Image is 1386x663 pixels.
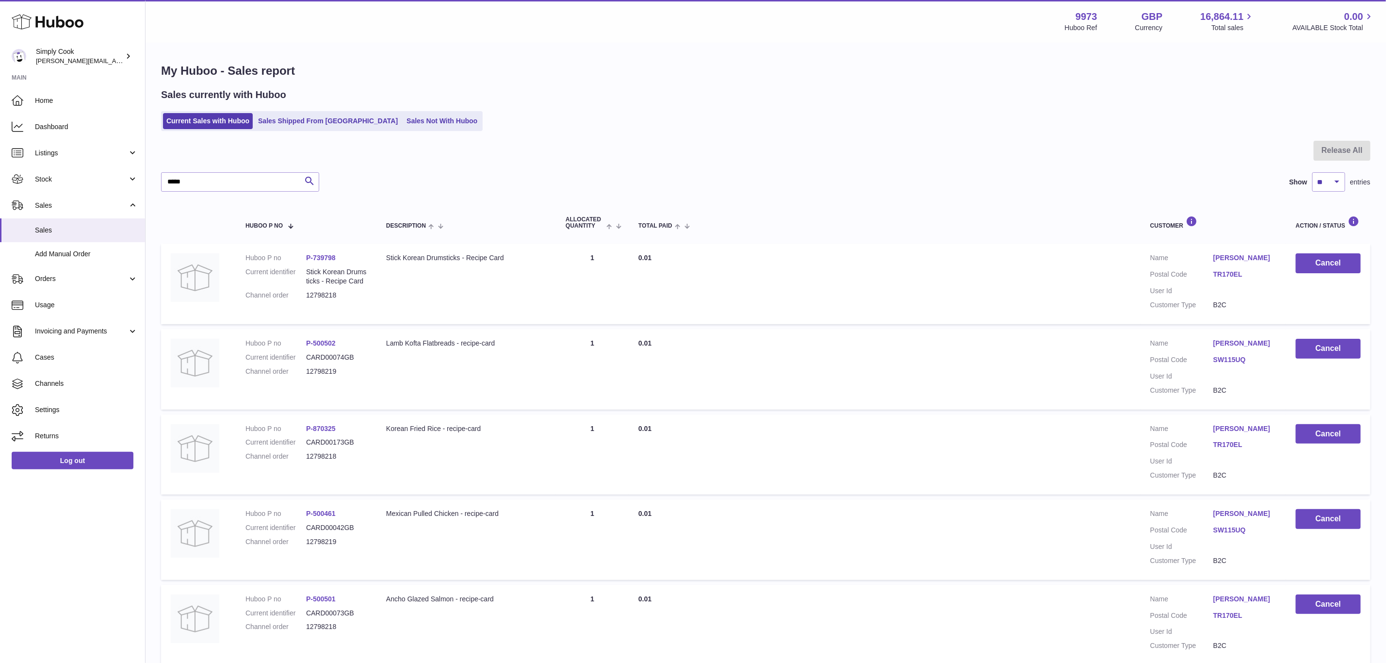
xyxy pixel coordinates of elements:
span: Sales [35,226,138,235]
span: 0.00 [1344,10,1363,23]
span: Add Manual Order [35,249,138,259]
dt: Name [1150,339,1213,350]
dd: 12798218 [306,622,367,631]
strong: GBP [1141,10,1162,23]
dt: User Id [1150,627,1213,636]
dd: B2C [1213,641,1276,650]
a: P-870325 [306,425,336,432]
dt: Current identifier [245,609,306,618]
dt: Huboo P no [245,595,306,604]
dt: User Id [1150,457,1213,466]
span: Channels [35,379,138,388]
a: SW115UQ [1213,526,1276,535]
label: Show [1289,178,1307,187]
dd: 12798219 [306,537,367,547]
a: P-739798 [306,254,336,262]
div: Korean Fried Rice - recipe-card [386,424,546,433]
button: Cancel [1296,339,1361,359]
td: 1 [556,244,629,324]
dt: User Id [1150,286,1213,296]
dt: User Id [1150,542,1213,551]
img: emma@simplycook.com [12,49,26,64]
a: [PERSON_NAME] [1213,424,1276,433]
span: Usage [35,300,138,310]
span: Dashboard [35,122,138,132]
a: SW115UQ [1213,355,1276,365]
dd: B2C [1213,300,1276,310]
span: Settings [35,405,138,414]
div: Currency [1135,23,1163,33]
dd: B2C [1213,471,1276,480]
span: Total paid [638,223,672,229]
dt: Customer Type [1150,641,1213,650]
strong: 9973 [1076,10,1097,23]
span: [PERSON_NAME][EMAIL_ADDRESS][DOMAIN_NAME] [36,57,195,65]
div: Simply Cook [36,47,123,66]
dt: Name [1150,595,1213,606]
dt: Name [1150,424,1213,436]
a: TR170EL [1213,611,1276,620]
dt: Name [1150,509,1213,521]
button: Cancel [1296,253,1361,273]
dt: Channel order [245,537,306,547]
a: 16,864.11 Total sales [1200,10,1255,33]
a: P-500461 [306,510,336,517]
span: Total sales [1211,23,1255,33]
span: Listings [35,149,128,158]
dt: Huboo P no [245,253,306,263]
a: [PERSON_NAME] [1213,595,1276,604]
a: 0.00 AVAILABLE Stock Total [1292,10,1374,33]
a: Sales Shipped From [GEOGRAPHIC_DATA] [255,113,401,129]
span: Description [386,223,426,229]
span: AVAILABLE Stock Total [1292,23,1374,33]
dt: Channel order [245,291,306,300]
span: 0.01 [638,254,652,262]
a: P-500501 [306,595,336,603]
dd: 12798218 [306,452,367,461]
div: Lamb Kofta Flatbreads - recipe-card [386,339,546,348]
div: Customer [1150,216,1276,229]
dt: Current identifier [245,523,306,532]
dt: Customer Type [1150,556,1213,565]
a: P-500502 [306,339,336,347]
dt: Name [1150,253,1213,265]
div: Huboo Ref [1065,23,1097,33]
span: Orders [35,274,128,283]
span: Cases [35,353,138,362]
dd: CARD00073GB [306,609,367,618]
img: no-photo.jpg [171,424,219,473]
button: Cancel [1296,424,1361,444]
dt: Channel order [245,452,306,461]
span: Returns [35,431,138,441]
span: 0.01 [638,425,652,432]
dt: Customer Type [1150,471,1213,480]
dd: CARD00074GB [306,353,367,362]
dt: Customer Type [1150,300,1213,310]
dt: Current identifier [245,267,306,286]
a: Current Sales with Huboo [163,113,253,129]
span: 0.01 [638,595,652,603]
span: Sales [35,201,128,210]
dt: Channel order [245,367,306,376]
dd: B2C [1213,556,1276,565]
dt: Postal Code [1150,526,1213,537]
dt: Huboo P no [245,509,306,518]
dd: CARD00042GB [306,523,367,532]
dt: Channel order [245,622,306,631]
dd: 12798218 [306,291,367,300]
dt: Current identifier [245,438,306,447]
img: no-photo.jpg [171,509,219,558]
dt: Postal Code [1150,270,1213,282]
button: Cancel [1296,595,1361,614]
a: [PERSON_NAME] [1213,339,1276,348]
span: Huboo P no [245,223,283,229]
span: 16,864.11 [1200,10,1243,23]
dt: Postal Code [1150,355,1213,367]
img: no-photo.jpg [171,595,219,643]
dt: Current identifier [245,353,306,362]
dt: Huboo P no [245,424,306,433]
span: entries [1350,178,1370,187]
a: [PERSON_NAME] [1213,253,1276,263]
span: 0.01 [638,339,652,347]
img: no-photo.jpg [171,253,219,302]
